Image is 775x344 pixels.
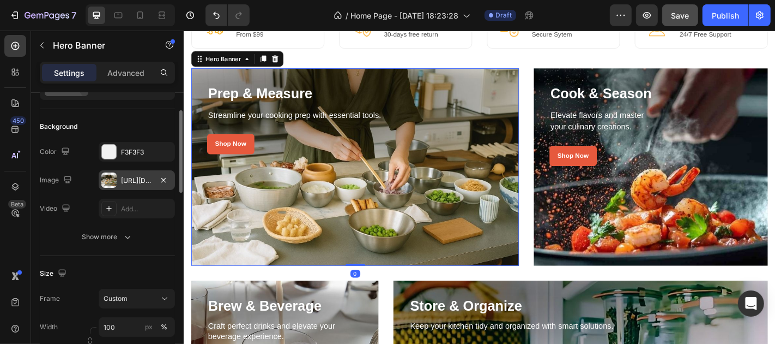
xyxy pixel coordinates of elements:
[205,4,250,26] div: Undo/Redo
[662,4,698,26] button: Save
[53,39,146,52] p: Hero Banner
[405,87,627,100] p: Elevate flavors and master
[121,176,153,186] div: [URL][DOMAIN_NAME]
[26,294,198,316] h3: Brew & Beverage
[121,147,172,157] div: F3F3F3
[404,127,457,150] button: Shop Now
[184,264,195,273] div: 0
[99,317,175,337] input: px%
[121,204,172,214] div: Add...
[40,145,72,159] div: Color
[4,4,81,26] button: 7
[671,11,689,20] span: Save
[738,290,764,317] div: Open Intercom Messenger
[387,41,646,260] div: Overlay
[142,321,155,334] button: %
[712,10,739,21] div: Publish
[161,322,167,332] div: %
[387,41,646,260] div: Background Image
[158,321,171,334] button: px
[405,100,627,113] p: your culinary creations.
[54,67,84,79] p: Settings
[184,31,775,344] iframe: Design area
[40,173,74,188] div: Image
[34,121,69,130] div: Shop Now
[495,10,512,20] span: Draft
[71,9,76,22] p: 7
[413,134,448,143] div: Shop Now
[703,4,748,26] button: Publish
[404,59,628,81] h3: Cook & Season
[40,294,60,304] label: Frame
[26,114,78,137] button: Shop Now
[350,10,458,21] span: Home Page - [DATE] 18:23:28
[250,322,627,333] p: Keep your kitchen tidy and organized with smart solutions.
[40,266,69,281] div: Size
[10,116,26,125] div: 450
[346,10,348,21] span: /
[8,200,26,209] div: Beta
[40,322,58,332] label: Width
[104,294,128,304] span: Custom
[107,67,144,79] p: Advanced
[26,59,353,81] h3: Prep & Measure
[249,294,628,316] h3: Store & Organize
[22,26,65,36] div: Hero Banner
[82,232,133,242] div: Show more
[145,322,153,332] div: px
[99,289,175,309] button: Custom
[40,227,175,247] button: Show more
[27,87,352,100] p: Streamline your cooking prep with essential tools.
[8,41,371,260] div: Background Image
[40,122,77,132] div: Background
[8,41,371,260] div: Overlay
[40,201,72,216] div: Video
